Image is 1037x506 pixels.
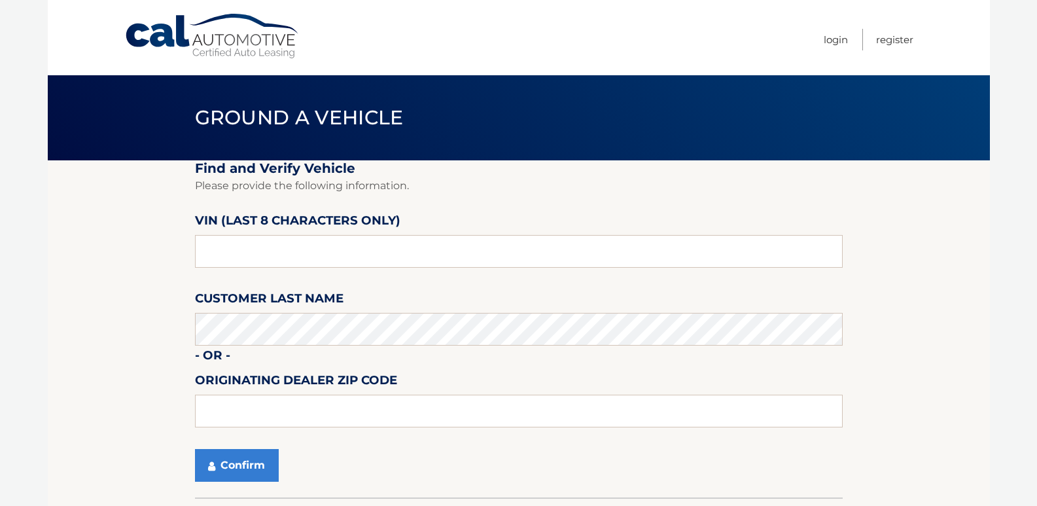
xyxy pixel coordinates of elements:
[195,105,404,130] span: Ground a Vehicle
[195,289,343,313] label: Customer Last Name
[195,346,230,370] label: - or -
[195,449,279,482] button: Confirm
[195,160,843,177] h2: Find and Verify Vehicle
[124,13,301,60] a: Cal Automotive
[195,211,400,235] label: VIN (last 8 characters only)
[876,29,913,50] a: Register
[824,29,848,50] a: Login
[195,177,843,195] p: Please provide the following information.
[195,370,397,395] label: Originating Dealer Zip Code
